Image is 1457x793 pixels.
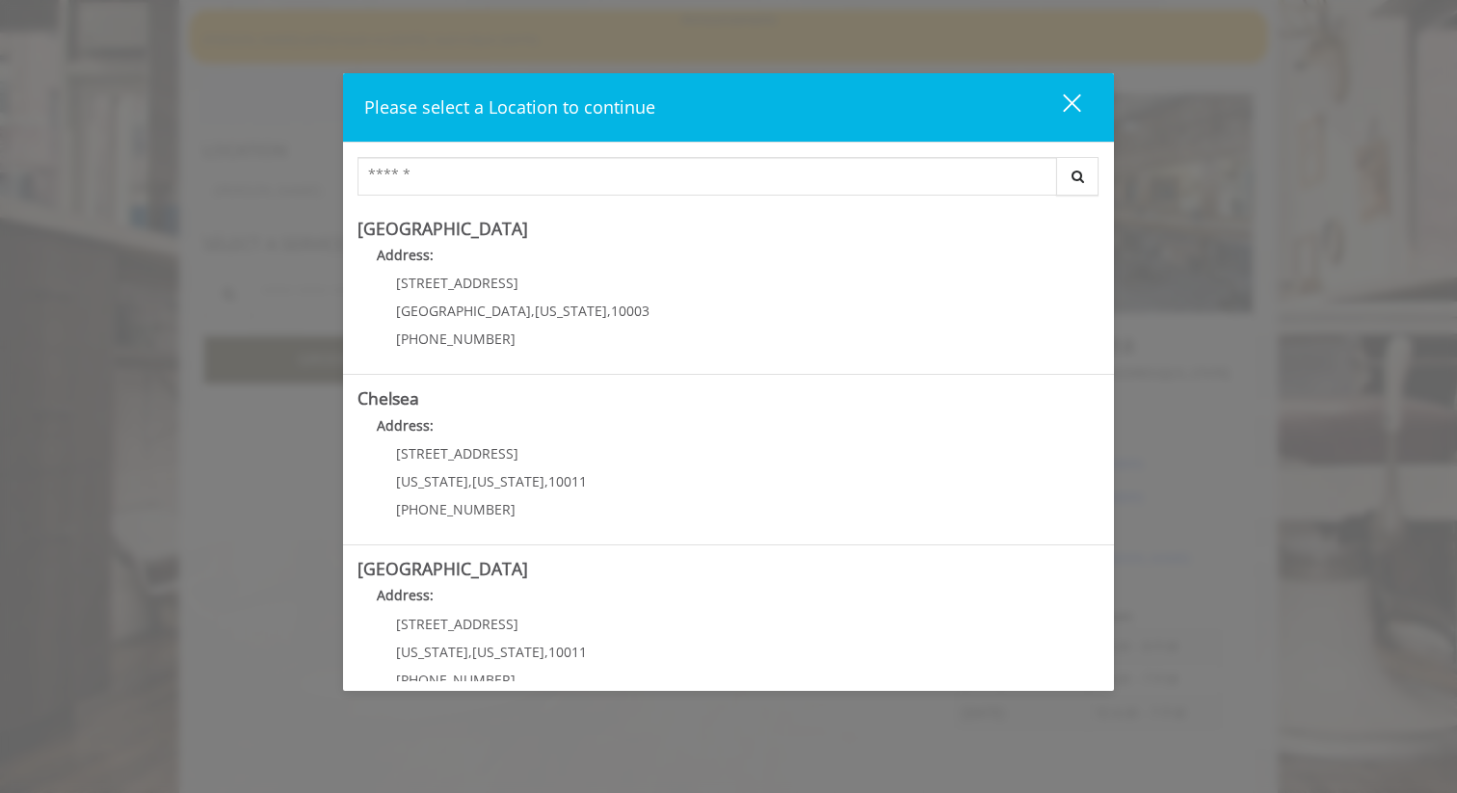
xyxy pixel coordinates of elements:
[1041,93,1079,121] div: close dialog
[396,444,518,463] span: [STREET_ADDRESS]
[468,643,472,661] span: ,
[548,643,587,661] span: 10011
[358,386,419,410] b: Chelsea
[1067,170,1089,183] i: Search button
[396,671,516,689] span: [PHONE_NUMBER]
[396,643,468,661] span: [US_STATE]
[377,416,434,435] b: Address:
[396,472,468,490] span: [US_STATE]
[1027,88,1093,127] button: close dialog
[377,246,434,264] b: Address:
[611,302,649,320] span: 10003
[396,330,516,348] span: [PHONE_NUMBER]
[377,586,434,604] b: Address:
[358,157,1099,205] div: Center Select
[358,217,528,240] b: [GEOGRAPHIC_DATA]
[396,302,531,320] span: [GEOGRAPHIC_DATA]
[396,274,518,292] span: [STREET_ADDRESS]
[544,472,548,490] span: ,
[396,500,516,518] span: [PHONE_NUMBER]
[396,615,518,633] span: [STREET_ADDRESS]
[472,472,544,490] span: [US_STATE]
[358,557,528,580] b: [GEOGRAPHIC_DATA]
[364,95,655,119] span: Please select a Location to continue
[535,302,607,320] span: [US_STATE]
[548,472,587,490] span: 10011
[607,302,611,320] span: ,
[472,643,544,661] span: [US_STATE]
[531,302,535,320] span: ,
[358,157,1057,196] input: Search Center
[468,472,472,490] span: ,
[544,643,548,661] span: ,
